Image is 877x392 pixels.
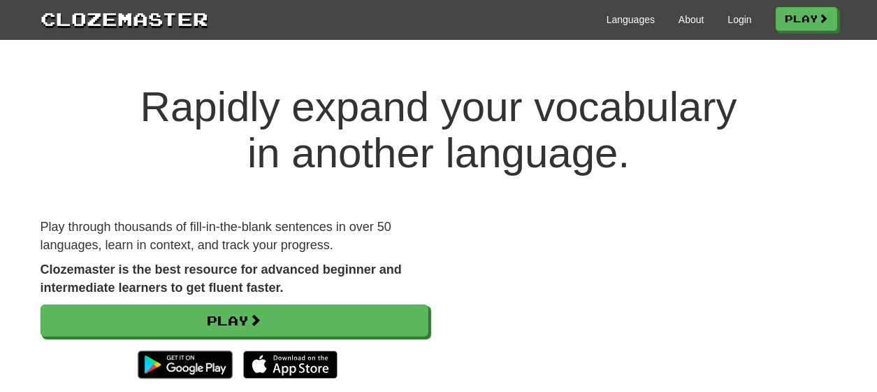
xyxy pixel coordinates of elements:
[41,304,428,337] a: Play
[243,351,338,379] img: Download_on_the_App_Store_Badge_US-UK_135x40-25178aeef6eb6b83b96f5f2d004eda3bffbb37122de64afbaef7...
[679,13,704,27] a: About
[41,262,402,295] strong: Clozemaster is the best resource for advanced beginner and intermediate learners to get fluent fa...
[41,6,208,31] a: Clozemaster
[607,13,655,27] a: Languages
[41,218,428,254] p: Play through thousands of fill-in-the-blank sentences in over 50 languages, learn in context, and...
[131,344,239,386] img: Get it on Google Play
[727,13,751,27] a: Login
[776,7,837,31] a: Play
